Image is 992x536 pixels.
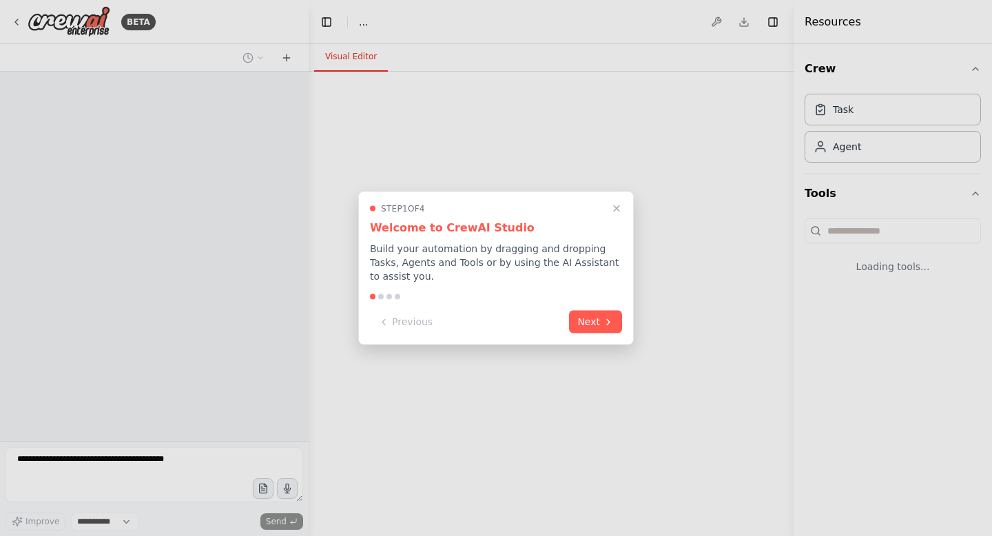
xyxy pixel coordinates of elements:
[381,203,425,214] span: Step 1 of 4
[370,311,441,333] button: Previous
[608,200,625,217] button: Close walkthrough
[370,242,622,283] p: Build your automation by dragging and dropping Tasks, Agents and Tools or by using the AI Assista...
[370,220,622,236] h3: Welcome to CrewAI Studio
[569,311,622,333] button: Next
[317,12,336,32] button: Hide left sidebar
